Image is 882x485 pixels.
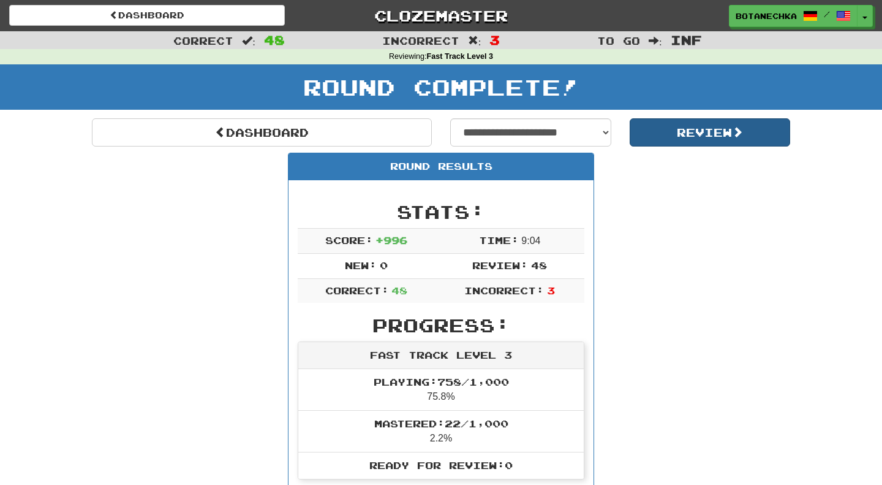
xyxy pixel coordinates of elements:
span: Incorrect [382,34,459,47]
div: Round Results [288,153,594,180]
span: / [824,10,830,18]
a: Dashboard [92,118,432,147]
span: Review: [472,259,528,271]
li: 2.2% [298,410,584,453]
span: + 996 [375,234,407,246]
span: Incorrect: [464,285,544,296]
span: 48 [391,285,407,296]
span: New: [345,259,377,271]
span: Correct [173,34,233,47]
span: 9 : 0 4 [521,235,540,246]
span: : [468,36,481,46]
h1: Round Complete! [4,75,878,99]
span: : [649,36,662,46]
h2: Progress: [298,315,584,335]
div: Fast Track Level 3 [298,342,584,369]
span: Mastered: 22 / 1,000 [374,418,508,429]
span: To go [597,34,640,47]
span: Botanechka [736,10,797,21]
a: Dashboard [9,5,285,26]
span: Score: [325,234,373,246]
span: 3 [547,285,555,296]
span: Inf [671,32,702,47]
button: Review [630,118,791,147]
a: Clozemaster [303,5,579,26]
span: : [242,36,255,46]
li: 75.8% [298,369,584,411]
span: 48 [531,259,547,271]
span: Time: [479,234,519,246]
span: Playing: 758 / 1,000 [374,376,509,388]
span: 48 [264,32,285,47]
span: 3 [489,32,500,47]
span: Ready for Review: 0 [369,459,513,471]
h2: Stats: [298,202,584,222]
span: Correct: [325,285,389,296]
a: Botanechka / [729,5,858,27]
span: 0 [380,259,388,271]
strong: Fast Track Level 3 [427,52,494,61]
